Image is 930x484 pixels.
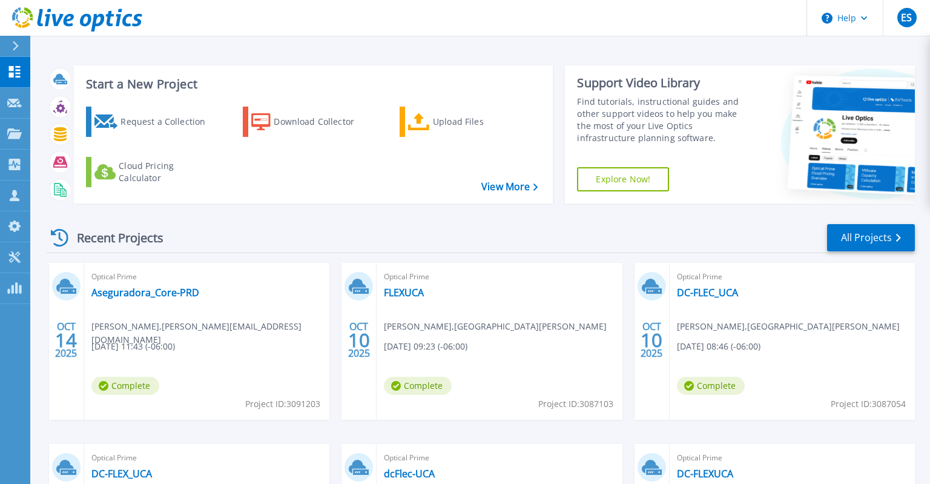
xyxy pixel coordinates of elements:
a: Explore Now! [577,167,669,191]
span: Project ID: 3087054 [831,397,906,411]
span: [DATE] 11:43 (-06:00) [91,340,175,353]
span: Complete [677,377,745,395]
a: DC-FLEXUCA [677,468,733,480]
span: 10 [348,335,370,345]
a: All Projects [827,224,915,251]
div: Download Collector [274,110,371,134]
span: Optical Prime [677,270,908,283]
span: Optical Prime [91,451,322,465]
span: Optical Prime [384,451,615,465]
span: [PERSON_NAME] , [PERSON_NAME][EMAIL_ADDRESS][DOMAIN_NAME] [91,320,329,346]
div: Support Video Library [577,75,753,91]
a: Request a Collection [86,107,221,137]
a: Aseguradora_Core-PRD [91,287,199,299]
span: Complete [91,377,159,395]
span: Project ID: 3087103 [538,397,613,411]
span: Optical Prime [91,270,322,283]
div: Request a Collection [120,110,217,134]
span: Optical Prime [677,451,908,465]
span: [PERSON_NAME] , [GEOGRAPHIC_DATA][PERSON_NAME] [384,320,607,333]
div: OCT 2025 [54,318,77,362]
a: Cloud Pricing Calculator [86,157,221,187]
a: dcFlec-UCA [384,468,435,480]
span: ES [901,13,912,22]
div: OCT 2025 [640,318,663,362]
a: View More [481,181,538,193]
a: FLEXUCA [384,287,424,299]
span: [DATE] 08:46 (-06:00) [677,340,760,353]
a: Download Collector [243,107,378,137]
span: Complete [384,377,452,395]
span: 14 [55,335,77,345]
span: [PERSON_NAME] , [GEOGRAPHIC_DATA][PERSON_NAME] [677,320,900,333]
a: Upload Files [400,107,535,137]
a: DC-FLEC_UCA [677,287,738,299]
div: Recent Projects [47,223,180,253]
a: DC-FLEX_UCA [91,468,152,480]
div: OCT 2025 [348,318,371,362]
span: [DATE] 09:23 (-06:00) [384,340,467,353]
div: Find tutorials, instructional guides and other support videos to help you make the most of your L... [577,96,753,144]
div: Upload Files [433,110,530,134]
span: Project ID: 3091203 [245,397,320,411]
span: Optical Prime [384,270,615,283]
span: 10 [641,335,662,345]
div: Cloud Pricing Calculator [119,160,216,184]
h3: Start a New Project [86,78,538,91]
